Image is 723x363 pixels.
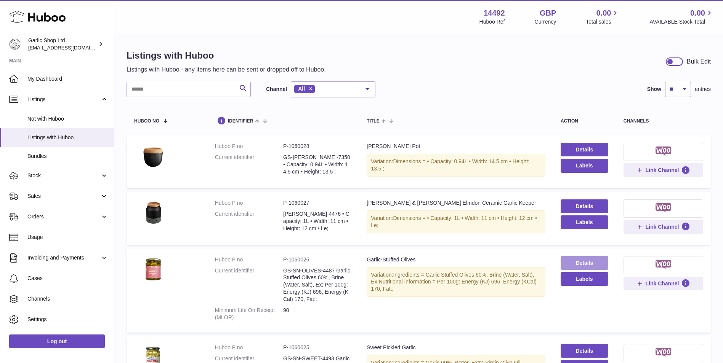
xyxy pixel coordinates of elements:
button: Labels [561,159,608,172]
span: 0.00 [596,8,611,18]
div: channels [624,119,703,124]
button: Link Channel [624,277,703,290]
span: Dimensions = • Capacity: 0.94L • Width: 14.5 cm • Height: 13.5 ; [371,158,529,172]
img: woocommerce-small.png [656,203,671,212]
div: Garlic-Stuffed Olives [367,256,545,263]
span: 0.00 [690,8,705,18]
dd: P-1060025 [283,344,351,351]
span: Channels [27,295,108,302]
span: Usage [27,234,108,241]
label: Show [647,86,661,93]
span: identifier [228,119,253,124]
dd: GS-[PERSON_NAME]-7350 • Capacity: 0.94L • Width: 14.5 cm • Height: 13.5 ; [283,154,351,175]
div: Variation: [367,267,545,297]
img: woocommerce-small.png [656,260,671,269]
span: Ingredients = Garlic Stuffed Olives 60%, Brine (Water, Salt), Ex; [371,272,534,285]
dd: 90 [283,307,351,321]
dt: Huboo P no [215,256,283,263]
span: Listings [27,96,100,103]
button: Labels [561,215,608,229]
span: entries [695,86,711,93]
a: Details [561,344,608,358]
dt: Current identifier [215,210,283,232]
p: Listings with Huboo - any items here can be sent or dropped off to Huboo. [127,65,326,74]
span: Settings [27,316,108,323]
span: AVAILABLE Stock Total [649,18,714,25]
img: Cole & Mason Elmdon Ceramic Garlic Keeper [134,199,172,226]
span: Stock [27,172,100,179]
dt: Huboo P no [215,199,283,207]
span: All [298,86,305,92]
span: Bundles [27,153,108,160]
span: Link Channel [645,280,679,287]
button: Link Channel [624,220,703,234]
span: [EMAIL_ADDRESS][DOMAIN_NAME] [28,45,112,51]
img: Emile Henry Garlic Pot [134,143,172,170]
img: Garlic-Stuffed Olives [134,256,172,283]
div: [PERSON_NAME] & [PERSON_NAME] Elmdon Ceramic Garlic Keeper [367,199,545,207]
div: Variation: [367,154,545,177]
a: 0.00 AVAILABLE Stock Total [649,8,714,25]
dd: GS-SN-OLIVES-4487 Garlic Stuffed Olives 60%, Brine (Water, Salt), Ex; Per 100g: Energy (KJ) 696, ... [283,267,351,303]
a: Details [561,143,608,156]
div: [PERSON_NAME] Pot [367,143,545,150]
div: Variation: [367,210,545,233]
span: Sales [27,193,100,200]
dd: P-1060026 [283,256,351,263]
a: Details [561,199,608,213]
span: title [367,119,379,124]
div: Currency [535,18,556,25]
span: Nutritional Information = Per 100g: Energy (KJ) 696, Energy (KCal) 170, Fat:; [371,279,537,292]
a: Details [561,256,608,270]
div: Huboo Ref [479,18,505,25]
div: Sweet Pickled Garlic [367,344,545,351]
div: Bulk Edit [687,57,711,66]
span: Orders [27,213,100,220]
img: woocommerce-small.png [656,348,671,357]
span: Link Channel [645,223,679,230]
button: Link Channel [624,163,703,177]
strong: 14492 [484,8,505,18]
img: woocommerce-small.png [656,146,671,156]
span: Total sales [586,18,620,25]
dt: Huboo P no [215,344,283,351]
dd: [PERSON_NAME]-4476 • Capacity: 1L • Width: 11 cm • Height: 12 cm • Le; [283,210,351,232]
dt: Minimum Life On Receipt (MLOR) [215,307,283,321]
dd: P-1060028 [283,143,351,150]
span: Invoicing and Payments [27,254,100,261]
dt: Current identifier [215,154,283,175]
label: Channel [266,86,287,93]
strong: GBP [540,8,556,18]
span: Not with Huboo [27,115,108,123]
div: action [561,119,608,124]
span: My Dashboard [27,75,108,83]
dt: Current identifier [215,267,283,303]
dd: P-1060027 [283,199,351,207]
span: Link Channel [645,167,679,174]
h1: Listings with Huboo [127,49,326,62]
dt: Huboo P no [215,143,283,150]
a: Log out [9,334,105,348]
span: Dimensions = • Capacity: 1L • Width: 11 cm • Height: 12 cm • Le; [371,215,537,228]
div: Garlic Shop Ltd [28,37,97,51]
span: Cases [27,275,108,282]
button: Labels [561,272,608,286]
span: Huboo no [134,119,159,124]
img: internalAdmin-14492@internal.huboo.com [9,38,21,50]
a: 0.00 Total sales [586,8,620,25]
span: Listings with Huboo [27,134,108,141]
